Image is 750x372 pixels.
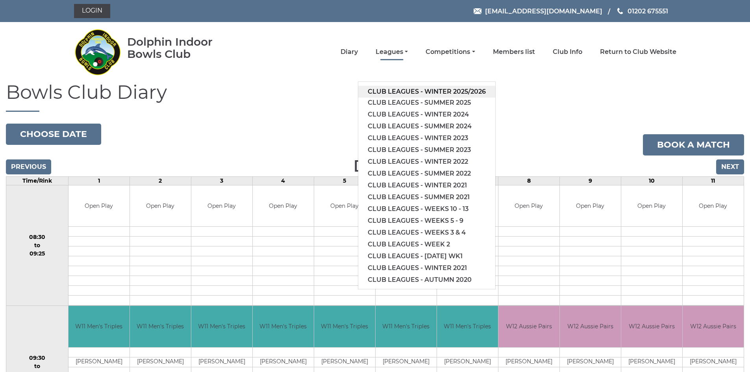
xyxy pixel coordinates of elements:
[560,357,621,367] td: [PERSON_NAME]
[314,185,375,227] td: Open Play
[358,250,495,262] a: Club leagues - [DATE] wk1
[683,306,744,347] td: W12 Aussie Pairs
[130,357,191,367] td: [PERSON_NAME]
[253,185,314,227] td: Open Play
[358,274,495,286] a: Club leagues - Autumn 2020
[191,185,252,227] td: Open Play
[621,357,682,367] td: [PERSON_NAME]
[358,239,495,250] a: Club leagues - Week 2
[191,357,252,367] td: [PERSON_NAME]
[6,124,101,145] button: Choose date
[437,306,498,347] td: W11 Men's Triples
[376,48,408,56] a: Leagues
[559,176,621,185] td: 9
[628,7,668,15] span: 01202 675551
[358,191,495,203] a: Club leagues - Summer 2021
[253,306,314,347] td: W11 Men's Triples
[683,185,744,227] td: Open Play
[474,6,602,16] a: Email [EMAIL_ADDRESS][DOMAIN_NAME]
[358,262,495,274] a: Club leagues - Winter 2021
[376,306,437,347] td: W11 Men's Triples
[358,203,495,215] a: Club leagues - Weeks 10 - 13
[69,306,130,347] td: W11 Men's Triples
[358,215,495,227] a: Club leagues - Weeks 5 - 9
[191,306,252,347] td: W11 Men's Triples
[358,227,495,239] a: Club leagues - Weeks 3 & 4
[130,306,191,347] td: W11 Men's Triples
[553,48,582,56] a: Club Info
[716,159,744,174] input: Next
[498,357,559,367] td: [PERSON_NAME]
[253,357,314,367] td: [PERSON_NAME]
[358,81,496,289] ul: Leagues
[341,48,358,56] a: Diary
[358,180,495,191] a: Club leagues - Winter 2021
[621,306,682,347] td: W12 Aussie Pairs
[252,176,314,185] td: 4
[498,306,559,347] td: W12 Aussie Pairs
[358,168,495,180] a: Club leagues - Summer 2022
[68,176,130,185] td: 1
[600,48,676,56] a: Return to Club Website
[314,176,375,185] td: 5
[358,86,495,98] a: Club leagues - Winter 2025/2026
[617,8,623,14] img: Phone us
[6,185,69,306] td: 08:30 to 09:25
[314,306,375,347] td: W11 Men's Triples
[74,4,110,18] a: Login
[127,36,238,60] div: Dolphin Indoor Bowls Club
[130,176,191,185] td: 2
[69,357,130,367] td: [PERSON_NAME]
[6,159,51,174] input: Previous
[376,357,437,367] td: [PERSON_NAME]
[358,132,495,144] a: Club leagues - Winter 2023
[498,185,559,227] td: Open Play
[616,6,668,16] a: Phone us 01202 675551
[314,357,375,367] td: [PERSON_NAME]
[621,176,682,185] td: 10
[426,48,475,56] a: Competitions
[69,185,130,227] td: Open Play
[474,8,481,14] img: Email
[74,24,121,80] img: Dolphin Indoor Bowls Club
[358,144,495,156] a: Club leagues - Summer 2023
[498,176,559,185] td: 8
[493,48,535,56] a: Members list
[485,7,602,15] span: [EMAIL_ADDRESS][DOMAIN_NAME]
[682,176,744,185] td: 11
[130,185,191,227] td: Open Play
[6,82,744,112] h1: Bowls Club Diary
[683,357,744,367] td: [PERSON_NAME]
[621,185,682,227] td: Open Play
[560,306,621,347] td: W12 Aussie Pairs
[358,97,495,109] a: Club leagues - Summer 2025
[191,176,252,185] td: 3
[358,109,495,120] a: Club leagues - Winter 2024
[643,134,744,155] a: Book a match
[560,185,621,227] td: Open Play
[6,176,69,185] td: Time/Rink
[437,357,498,367] td: [PERSON_NAME]
[358,156,495,168] a: Club leagues - Winter 2022
[358,120,495,132] a: Club leagues - Summer 2024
